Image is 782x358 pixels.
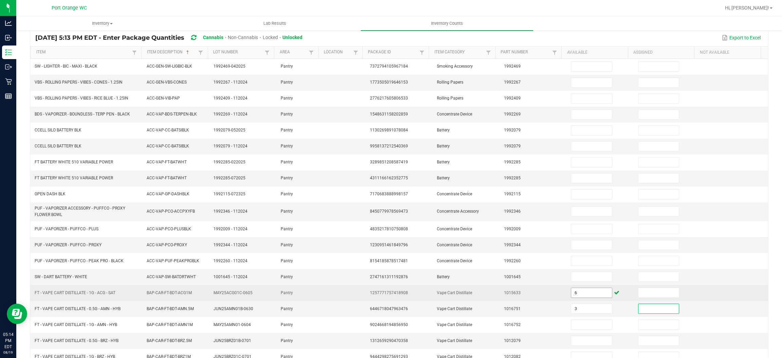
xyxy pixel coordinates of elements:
inline-svg: Inbound [5,34,12,41]
span: FT BATTERY WHITE 510 VARIABLE POWER [35,160,113,164]
span: BAP-CAR-FT-BDT-ACG1M [147,290,192,295]
span: 1001645 [504,274,521,279]
span: BDS - VAPORIZER - BOUNDLESS - TERP PEN - BLACK [35,112,130,117]
span: Concentrate Device [437,112,472,117]
span: CCELL SILO BATTERY BLK [35,128,81,132]
span: 6446718047963476 [370,306,408,311]
a: Filter [263,48,271,57]
span: 7372794105967184 [370,64,408,69]
a: Item DescriptionSortable [147,50,197,55]
span: ACC-GEN-VIB-PAP [147,96,180,101]
span: 1992344 [504,243,521,247]
span: 1992409 - 112024 [213,96,247,101]
span: 8450779978569473 [370,209,408,214]
inline-svg: Outbound [5,64,12,70]
span: 1992285 [504,160,521,164]
span: 1992344 - 112024 [213,243,247,247]
span: SW - DART BATTERY - WHITE [35,274,87,279]
span: 1773505019646153 [370,80,408,85]
span: MAY25ACG01C-0605 [213,290,253,295]
span: Pantry [281,160,293,164]
a: Filter [418,48,426,57]
span: ACC-VAP-BDS-TERPEN-BLK [147,112,197,117]
a: Filter [484,48,492,57]
span: Smoking Accessory [437,64,473,69]
span: 1992260 [504,258,521,263]
span: 1992079 [504,144,521,148]
span: 1548631158202859 [370,112,408,117]
span: ACC-VAP-PCO-PROXY [147,243,187,247]
span: GPEN DASH BLK [35,192,66,196]
iframe: Resource center [7,304,27,324]
span: 1992285 [504,176,521,180]
span: 1992115 [504,192,521,196]
span: Non-Cannabis [228,35,258,40]
span: Rolling Papers [437,96,463,101]
span: ACC-VAP-SW-BATDRTWHT [147,274,196,279]
span: Inventory Counts [422,20,472,26]
a: Inventory Counts [361,16,533,31]
inline-svg: Retail [5,78,12,85]
span: PUF - VAPORIZER - PUFFCO - PROXY [35,243,101,247]
button: Export to Excel [720,32,762,43]
span: BAP-CAR-FT-BDT-BRZ.5M [147,338,192,343]
span: Pantry [281,128,293,132]
a: Package IdSortable [368,50,418,55]
span: Vape Cart Distillate [437,290,472,295]
span: ACC-VAP-CC-BATSIBLK [147,128,189,132]
span: 1230951461849796 [370,243,408,247]
a: Inventory [16,16,189,31]
span: FT - VAPE CART DISTILLATE - 0.5G - BRZ - HYB [35,338,118,343]
span: 2776217605806533 [370,96,408,101]
th: Not Available [694,47,761,59]
a: Filter [551,48,559,57]
span: Pantry [281,338,293,343]
th: Available [561,47,628,59]
span: 1992346 - 112024 [213,209,247,214]
span: Concentrate Device [437,192,472,196]
span: Locked [263,35,278,40]
span: Pantry [281,176,293,180]
span: 1992269 [504,112,521,117]
span: JUN25BRZ01B-0701 [213,338,251,343]
span: Pantry [281,290,293,295]
span: 1992079 - 112024 [213,144,247,148]
span: 4311166162352775 [370,176,408,180]
a: Lot NumberSortable [213,50,263,55]
span: 1016752 [504,322,521,327]
span: Pantry [281,227,293,231]
span: ACC-VAP-FT-BATWHT [147,160,187,164]
span: VBS - ROLLING PAPERS - VIBES - RICE BLUE - 1.25IN [35,96,128,101]
a: Lab Results [189,16,361,31]
a: AreaSortable [280,50,308,55]
span: FT - VAPE CART DISTILLATE - 0.5G - AMN - HYB [35,306,120,311]
span: 1130269891078084 [370,128,408,132]
span: Pantry [281,209,293,214]
span: BAP-CAR-FT-BDT-AMN.5M [147,306,194,311]
inline-svg: Inventory [5,49,12,56]
span: 1992009 - 112024 [213,227,247,231]
span: Inventory [17,20,188,26]
span: FT - VAPE CART DISTILLATE - 1G - ACG - SAT [35,290,115,295]
span: 1992346 [504,209,521,214]
span: 1992267 [504,80,521,85]
span: Pantry [281,112,293,117]
span: Pantry [281,144,293,148]
span: ACC-VAP-PCO-ACCPXYFB [147,209,195,214]
span: 1992469 [504,64,521,69]
span: Lab Results [254,20,295,26]
span: JUN25AMN01B-0630 [213,306,253,311]
span: Pantry [281,80,293,85]
span: 2747161311192876 [370,274,408,279]
th: Assigned [628,47,694,59]
span: 1992409 [504,96,521,101]
span: Port Orange WC [52,5,87,11]
span: Concentrate Accessory [437,209,479,214]
span: Sortable [185,50,190,55]
span: ACC-GEN-VBS-CONES [147,80,187,85]
span: 1001645 - 112024 [213,274,247,279]
span: Rolling Papers [437,80,463,85]
span: Pantry [281,243,293,247]
span: FT BATTERY WHITE 510 VARIABLE POWER [35,176,113,180]
span: Pantry [281,96,293,101]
